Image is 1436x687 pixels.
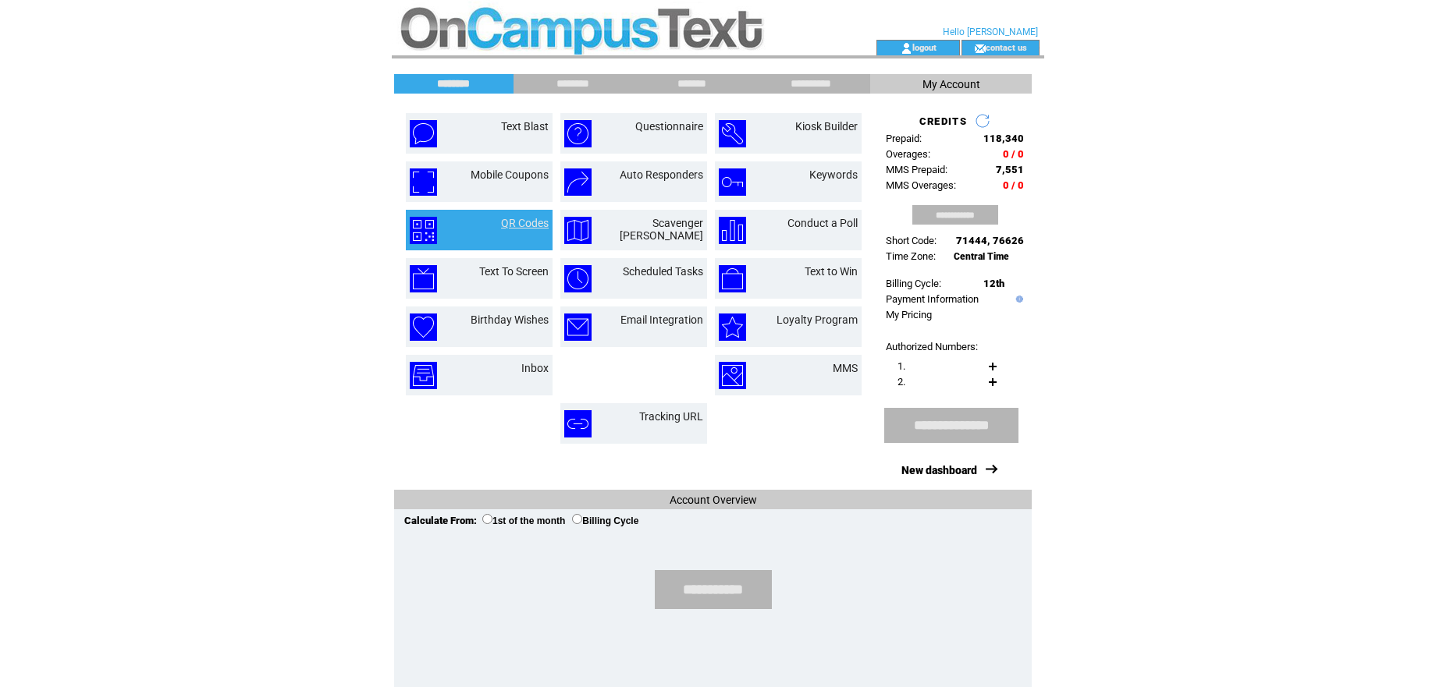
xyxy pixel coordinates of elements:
a: Tracking URL [639,410,703,423]
label: 1st of the month [482,515,565,526]
img: scavenger-hunt.png [564,217,592,244]
a: Loyalty Program [777,313,858,326]
img: kiosk-builder.png [719,120,746,147]
span: Time Zone: [886,250,936,262]
img: auto-responders.png [564,168,592,196]
img: birthday-wishes.png [410,313,437,341]
a: Text Blast [501,120,549,133]
img: email-integration.png [564,313,592,341]
span: 7,551 [996,164,1024,175]
img: mobile-coupons.png [410,168,437,196]
span: 1. [897,360,905,372]
img: text-blast.png [410,120,437,147]
span: Billing Cycle: [886,278,941,289]
a: Questionnaire [635,120,703,133]
a: Text To Screen [479,265,549,278]
a: Inbox [521,362,549,374]
span: Calculate From: [404,515,477,526]
input: Billing Cycle [572,514,582,524]
a: Keywords [809,168,858,181]
img: text-to-win.png [719,265,746,292]
img: keywords.png [719,168,746,196]
span: 2. [897,376,905,388]
img: loyalty-program.png [719,313,746,341]
a: Auto Responders [620,168,703,181]
span: MMS Overages: [886,179,956,191]
img: account_icon.gif [901,42,912,55]
img: text-to-screen.png [410,265,437,292]
a: Mobile Coupons [471,168,549,181]
span: 71444, 76626 [956,235,1024,246]
span: 118,340 [983,133,1024,144]
a: My Pricing [886,309,932,320]
span: 0 / 0 [1003,148,1024,160]
a: Email Integration [620,313,703,326]
img: conduct-a-poll.png [719,217,746,244]
img: scheduled-tasks.png [564,265,592,292]
span: Prepaid: [886,133,922,144]
span: My Account [922,78,980,90]
a: Scavenger [PERSON_NAME] [620,217,703,242]
span: Central Time [954,251,1009,262]
img: qr-codes.png [410,217,437,244]
a: New dashboard [901,464,977,476]
a: Conduct a Poll [787,217,858,229]
span: 12th [983,278,1004,289]
span: Account Overview [670,494,757,506]
label: Billing Cycle [572,515,638,526]
span: Overages: [886,148,930,160]
img: tracking-url.png [564,410,592,437]
a: Payment Information [886,293,979,305]
span: MMS Prepaid: [886,164,947,175]
a: Scheduled Tasks [623,265,703,278]
img: contact_us_icon.gif [974,42,986,55]
span: Authorized Numbers: [886,341,978,352]
a: Text to Win [805,265,858,278]
a: contact us [986,42,1027,52]
span: Short Code: [886,235,937,246]
input: 1st of the month [482,514,492,524]
img: help.gif [1012,296,1023,303]
span: CREDITS [919,115,967,127]
img: inbox.png [410,362,437,389]
img: questionnaire.png [564,120,592,147]
span: Hello [PERSON_NAME] [943,27,1038,37]
a: logout [912,42,937,52]
a: QR Codes [501,217,549,229]
a: Kiosk Builder [795,120,858,133]
a: MMS [833,362,858,374]
img: mms.png [719,362,746,389]
a: Birthday Wishes [471,313,549,326]
span: 0 / 0 [1003,179,1024,191]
